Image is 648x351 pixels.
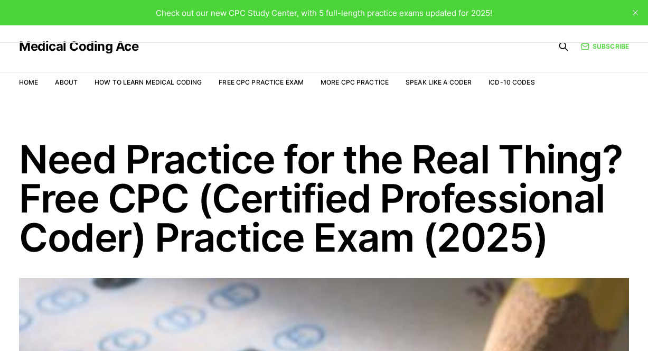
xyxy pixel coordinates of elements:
[19,40,138,53] a: Medical Coding Ace
[55,78,78,86] a: About
[406,78,472,86] a: Speak Like a Coder
[156,8,492,18] span: Check out our new CPC Study Center, with 5 full-length practice exams updated for 2025!
[321,78,389,86] a: More CPC Practice
[19,140,629,257] h1: Need Practice for the Real Thing? Free CPC (Certified Professional Coder) Practice Exam (2025)
[581,41,629,51] a: Subscribe
[95,78,202,86] a: How to Learn Medical Coding
[476,299,648,351] iframe: portal-trigger
[19,78,38,86] a: Home
[627,4,644,21] button: close
[219,78,304,86] a: Free CPC Practice Exam
[489,78,534,86] a: ICD-10 Codes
